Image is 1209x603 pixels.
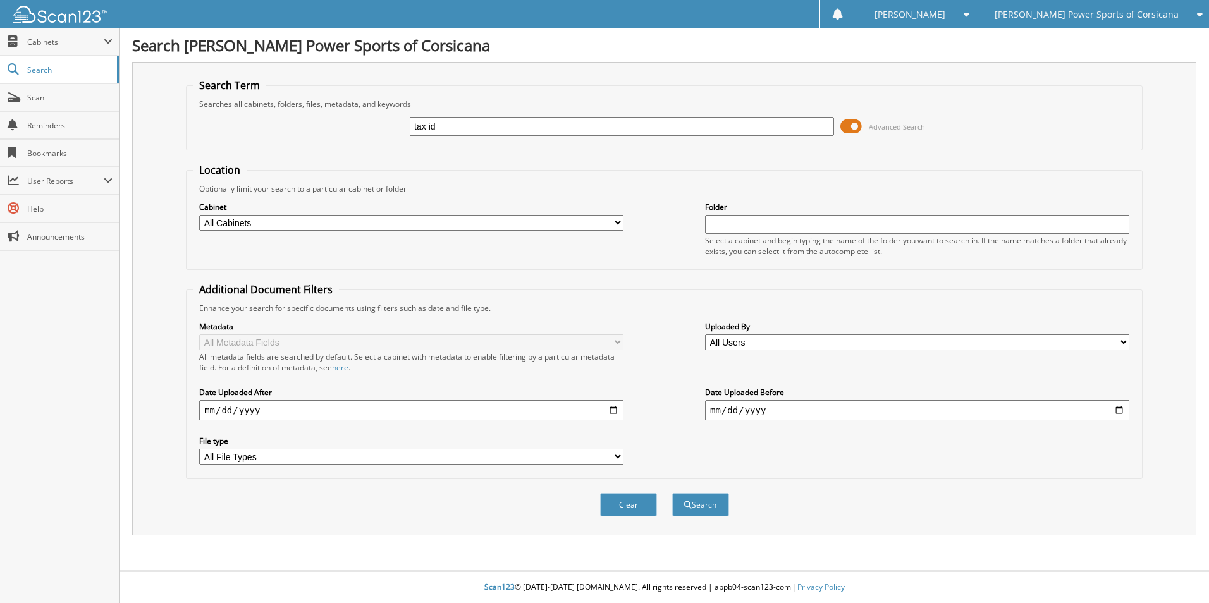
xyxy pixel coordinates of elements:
[995,11,1179,18] span: [PERSON_NAME] Power Sports of Corsicana
[193,303,1136,314] div: Enhance your search for specific documents using filters such as date and file type.
[705,235,1129,257] div: Select a cabinet and begin typing the name of the folder you want to search in. If the name match...
[797,582,845,592] a: Privacy Policy
[705,321,1129,332] label: Uploaded By
[199,351,623,373] div: All metadata fields are searched by default. Select a cabinet with metadata to enable filtering b...
[193,99,1136,109] div: Searches all cabinets, folders, files, metadata, and keywords
[27,231,113,242] span: Announcements
[705,387,1129,398] label: Date Uploaded Before
[332,362,348,373] a: here
[27,204,113,214] span: Help
[199,387,623,398] label: Date Uploaded After
[27,92,113,103] span: Scan
[199,435,623,446] label: File type
[869,122,925,131] span: Advanced Search
[120,572,1209,603] div: © [DATE]-[DATE] [DOMAIN_NAME]. All rights reserved | appb04-scan123-com |
[193,283,339,296] legend: Additional Document Filters
[199,321,623,332] label: Metadata
[13,6,107,23] img: scan123-logo-white.svg
[875,11,945,18] span: [PERSON_NAME]
[484,582,515,592] span: Scan123
[199,400,623,420] input: start
[27,37,104,47] span: Cabinets
[27,120,113,131] span: Reminders
[705,202,1129,212] label: Folder
[705,400,1129,420] input: end
[27,148,113,159] span: Bookmarks
[199,202,623,212] label: Cabinet
[600,493,657,516] button: Clear
[193,78,266,92] legend: Search Term
[193,183,1136,194] div: Optionally limit your search to a particular cabinet or folder
[27,176,104,186] span: User Reports
[193,163,247,177] legend: Location
[672,493,729,516] button: Search
[27,64,111,75] span: Search
[132,35,1196,56] h1: Search [PERSON_NAME] Power Sports of Corsicana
